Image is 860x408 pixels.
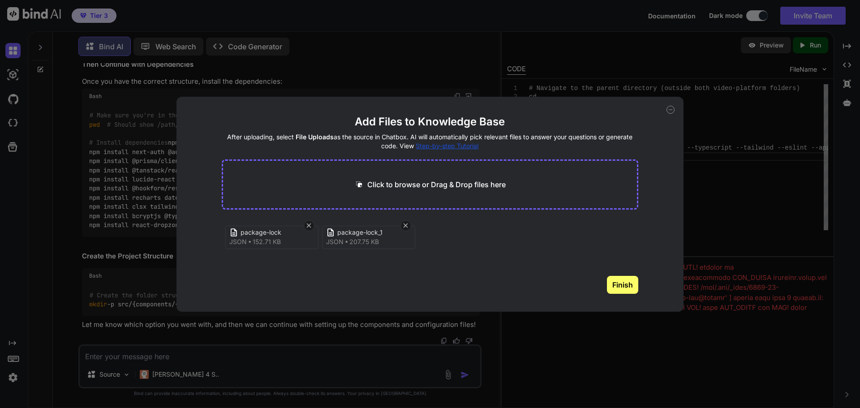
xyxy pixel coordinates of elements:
[337,228,409,237] span: package-lock_1
[367,179,506,190] p: Click to browse or Drag & Drop files here
[229,237,247,246] span: json
[253,237,281,246] span: 152.71 KB
[296,133,334,141] span: File Uploads
[222,133,639,150] h4: After uploading, select as the source in Chatbox. AI will automatically pick relevant files to an...
[416,142,478,150] span: Step-by-step Tutorial
[326,237,344,246] span: json
[349,237,379,246] span: 207.75 KB
[222,115,639,129] h2: Add Files to Knowledge Base
[241,228,312,237] span: package-lock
